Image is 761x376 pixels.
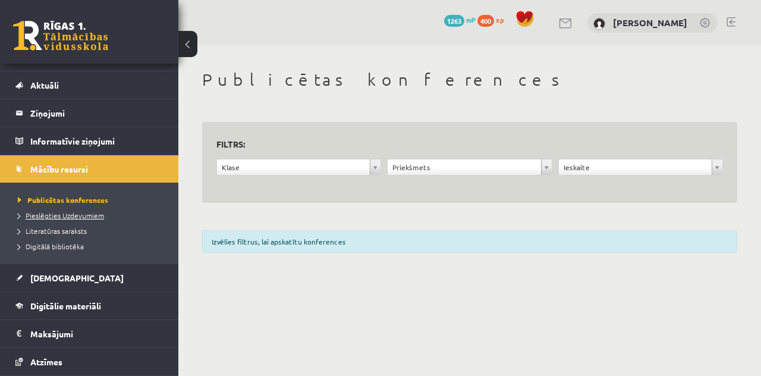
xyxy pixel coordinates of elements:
a: Aktuāli [15,71,163,99]
div: Izvēlies filtrus, lai apskatītu konferences [202,230,737,253]
a: Priekšmets [388,159,551,175]
span: mP [466,15,476,24]
a: Mācību resursi [15,155,163,183]
a: Digitālie materiāli [15,292,163,319]
span: Atzīmes [30,356,62,367]
span: Mācību resursi [30,164,88,174]
a: Informatīvie ziņojumi [15,127,163,155]
a: Digitālā bibliotēka [18,241,166,252]
legend: Informatīvie ziņojumi [30,127,163,155]
span: Digitālie materiāli [30,300,101,311]
span: 400 [477,15,494,27]
a: Literatūras saraksts [18,225,166,236]
h3: Filtrs: [216,136,709,152]
span: Priekšmets [392,159,536,175]
a: Publicētas konferences [18,195,166,205]
a: Ieskaite [559,159,722,175]
span: Aktuāli [30,80,59,90]
a: Ziņojumi [15,99,163,127]
legend: Maksājumi [30,320,163,347]
a: Maksājumi [15,320,163,347]
a: Rīgas 1. Tālmācības vidusskola [13,21,108,51]
span: xp [496,15,504,24]
a: 400 xp [477,15,510,24]
span: Literatūras saraksts [18,226,87,236]
a: [DEMOGRAPHIC_DATA] [15,264,163,292]
span: Ieskaite [564,159,707,175]
span: Pieslēgties Uzdevumiem [18,211,104,220]
a: Pieslēgties Uzdevumiem [18,210,166,221]
span: [DEMOGRAPHIC_DATA] [30,272,124,283]
legend: Ziņojumi [30,99,163,127]
a: Klase [217,159,380,175]
span: Digitālā bibliotēka [18,242,84,251]
img: Kate Birğele [593,18,605,30]
h1: Publicētas konferences [202,70,737,90]
a: [PERSON_NAME] [613,17,687,29]
span: Klase [222,159,365,175]
a: Atzīmes [15,348,163,375]
a: 1263 mP [444,15,476,24]
span: Publicētas konferences [18,195,108,205]
span: 1263 [444,15,464,27]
